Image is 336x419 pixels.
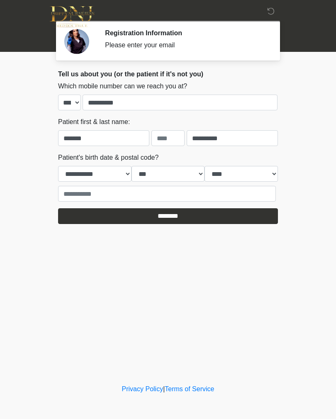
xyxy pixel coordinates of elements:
[50,6,94,27] img: DNJ Med Boutique Logo
[58,81,187,91] label: Which mobile number can we reach you at?
[58,117,130,127] label: Patient first & last name:
[165,385,214,392] a: Terms of Service
[64,29,89,54] img: Agent Avatar
[105,40,265,50] div: Please enter your email
[163,385,165,392] a: |
[122,385,163,392] a: Privacy Policy
[58,70,278,78] h2: Tell us about you (or the patient if it's not you)
[58,153,158,163] label: Patient's birth date & postal code?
